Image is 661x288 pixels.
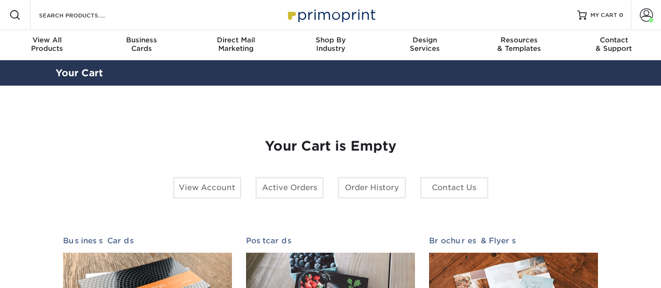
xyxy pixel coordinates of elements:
[378,30,472,60] a: DesignServices
[590,11,617,19] span: MY CART
[246,236,415,245] h2: Postcards
[56,67,103,79] a: Your Cart
[378,36,472,53] div: Services
[95,36,189,44] span: Business
[189,30,283,60] a: Direct MailMarketing
[566,36,661,53] div: & Support
[472,36,567,53] div: & Templates
[472,30,567,60] a: Resources& Templates
[378,36,472,44] span: Design
[284,5,378,25] img: Primoprint
[189,36,283,44] span: Direct Mail
[283,36,378,44] span: Shop By
[566,30,661,60] a: Contact& Support
[420,177,488,199] a: Contact Us
[63,138,598,154] h1: Your Cart is Empty
[63,236,232,245] h2: Business Cards
[95,30,189,60] a: BusinessCards
[283,36,378,53] div: Industry
[338,177,406,199] a: Order History
[38,9,130,21] input: SEARCH PRODUCTS.....
[472,36,567,44] span: Resources
[566,36,661,44] span: Contact
[189,36,283,53] div: Marketing
[429,236,598,245] h2: Brochures & Flyers
[283,30,378,60] a: Shop ByIndustry
[173,177,241,199] a: View Account
[95,36,189,53] div: Cards
[619,12,623,18] span: 0
[255,177,324,199] a: Active Orders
